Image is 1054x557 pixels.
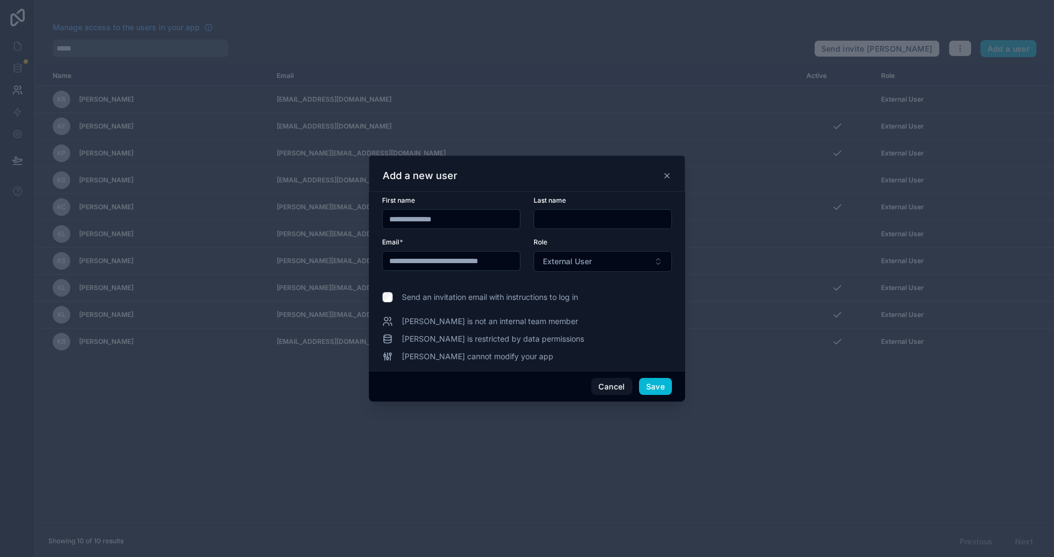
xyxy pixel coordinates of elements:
span: External User [543,256,592,267]
span: First name [382,196,415,204]
span: [PERSON_NAME] cannot modify your app [402,351,553,362]
span: Role [534,238,547,246]
span: [PERSON_NAME] is not an internal team member [402,316,578,327]
input: Send an invitation email with instructions to log in [382,292,393,303]
h3: Add a new user [383,169,457,182]
span: Last name [534,196,566,204]
span: Email [382,238,399,246]
button: Select Button [534,251,672,272]
button: Save [639,378,672,396]
button: Cancel [591,378,632,396]
span: Send an invitation email with instructions to log in [402,292,578,303]
span: [PERSON_NAME] is restricted by data permissions [402,333,584,344]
